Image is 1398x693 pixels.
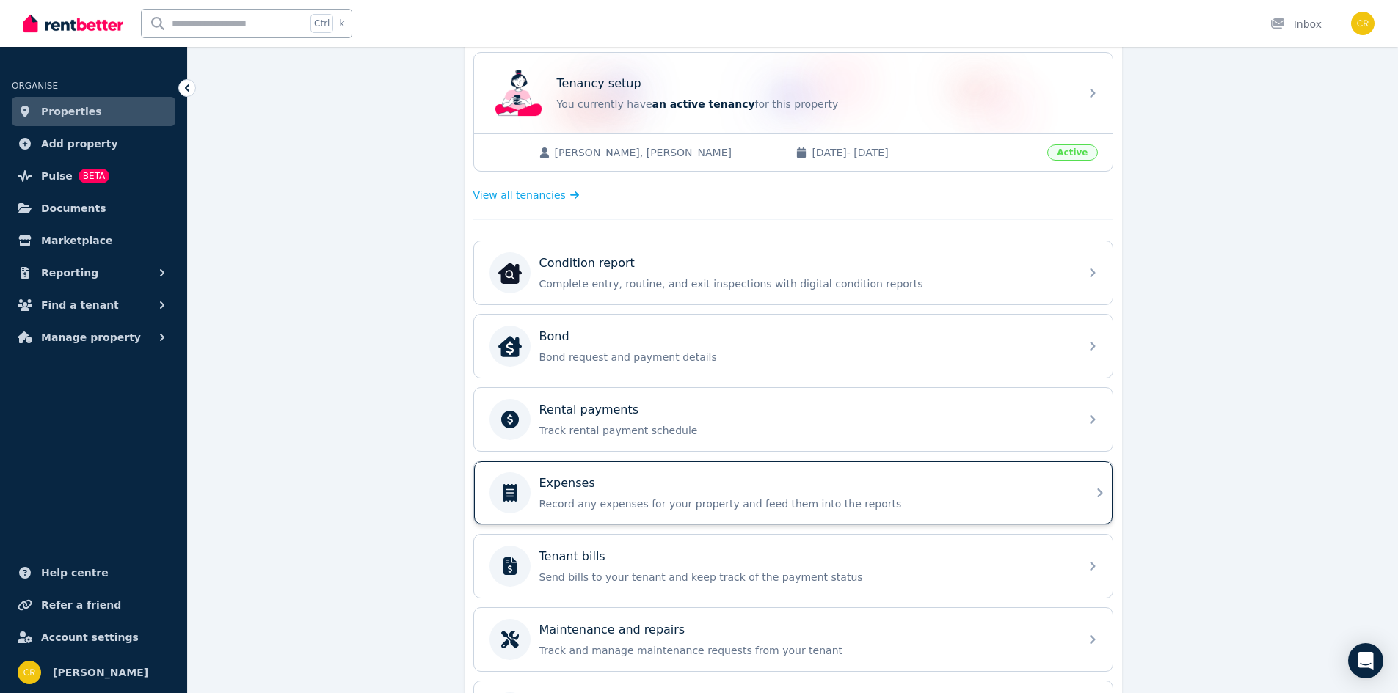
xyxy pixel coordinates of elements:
button: Reporting [12,258,175,287]
a: Add property [12,129,175,158]
a: PulseBETA [12,161,175,191]
a: Rental paymentsTrack rental payment schedule [474,388,1113,451]
p: Condition report [539,254,635,272]
span: Find a tenant [41,296,119,314]
a: Maintenance and repairsTrack and manage maintenance requests from your tenant [474,608,1113,671]
button: Find a tenant [12,290,175,320]
p: Rental payments [539,401,639,419]
span: Reporting [41,264,98,282]
a: Condition reportCondition reportComplete entry, routine, and exit inspections with digital condit... [474,241,1113,304]
p: Expenses [539,474,595,492]
a: Help centre [12,558,175,587]
span: Pulse [41,167,73,185]
span: Refer a friend [41,596,121,614]
span: [PERSON_NAME] [53,664,148,681]
span: Ctrl [310,14,333,33]
span: Add property [41,135,118,153]
span: Account settings [41,628,139,646]
a: Tenant billsSend bills to your tenant and keep track of the payment status [474,535,1113,598]
span: BETA [79,169,109,183]
span: k [339,18,344,29]
a: ExpensesRecord any expenses for your property and feed them into the reports [474,461,1113,524]
p: Bond request and payment details [539,350,1071,364]
span: Properties [41,103,102,120]
img: Chris Reid [1351,12,1375,35]
div: Open Intercom Messenger [1348,643,1383,678]
img: Bond [498,334,522,358]
a: Refer a friend [12,590,175,620]
img: Tenancy setup [495,70,542,117]
p: Tenancy setup [557,75,641,92]
div: Inbox [1270,17,1322,32]
span: Manage property [41,329,141,346]
a: View all tenancies [473,188,580,202]
span: View all tenancies [473,188,566,202]
a: Marketplace [12,226,175,255]
img: Condition report [498,261,522,285]
p: Bond [539,328,569,345]
p: Complete entry, routine, and exit inspections with digital condition reports [539,276,1071,291]
img: RentBetter [23,12,123,34]
span: [PERSON_NAME], [PERSON_NAME] [555,145,782,160]
a: Tenancy setupTenancy setupYou currently havean active tenancyfor this property [474,53,1113,133]
p: You currently have for this property [557,97,1071,111]
p: Record any expenses for your property and feed them into the reports [539,496,1071,511]
span: Documents [41,199,106,217]
a: Account settings [12,623,175,652]
span: Active [1047,144,1097,161]
span: Marketplace [41,232,112,249]
img: Chris Reid [18,661,41,684]
a: BondBondBond request and payment details [474,315,1113,378]
span: Help centre [41,564,109,582]
p: Track and manage maintenance requests from your tenant [539,643,1071,658]
p: Tenant bills [539,548,605,565]
span: [DATE] - [DATE] [812,145,1038,160]
p: Send bills to your tenant and keep track of the payment status [539,570,1071,584]
span: an active tenancy [652,98,755,110]
button: Manage property [12,323,175,352]
p: Maintenance and repairs [539,621,685,639]
a: Documents [12,194,175,223]
a: Properties [12,97,175,126]
span: ORGANISE [12,81,58,91]
p: Track rental payment schedule [539,423,1071,438]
